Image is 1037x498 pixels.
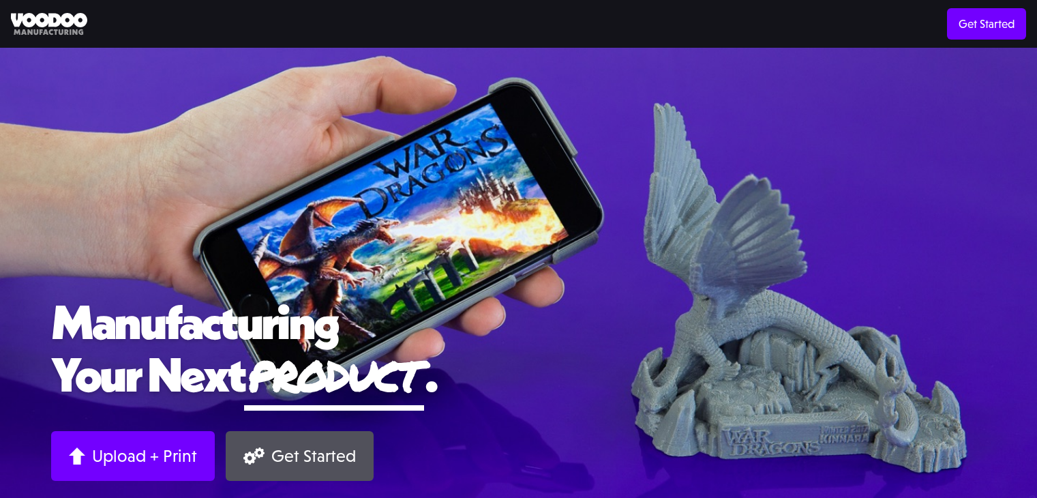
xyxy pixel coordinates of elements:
span: product [244,345,424,405]
div: Get Started [271,445,356,467]
img: Gears [243,448,265,465]
img: Arrow up [69,448,85,465]
img: Voodoo Manufacturing logo [11,13,87,35]
h1: Manufacturing Your Next . [51,295,986,411]
div: Upload + Print [92,445,197,467]
a: Upload + Print [51,431,215,481]
a: Get Started [226,431,374,481]
a: Get Started [947,8,1026,40]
